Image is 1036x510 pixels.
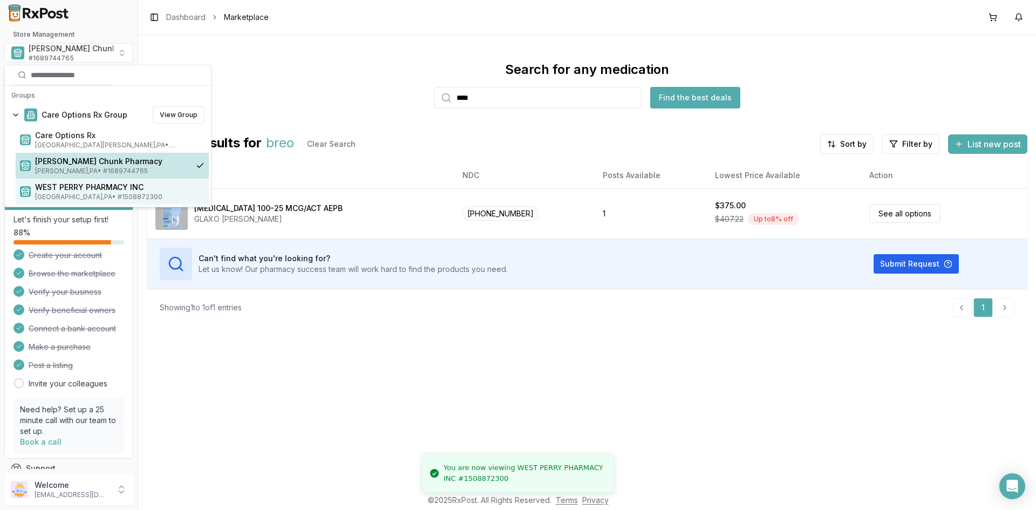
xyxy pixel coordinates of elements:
span: Sort by [840,139,867,149]
div: [MEDICAL_DATA] 100-25 MCG/ACT AEPB [194,203,343,214]
img: User avatar [11,481,28,498]
button: Filter by [882,134,939,154]
div: Up to 8 % off [748,213,799,225]
span: Care Options Rx [35,130,205,141]
div: Open Intercom Messenger [999,473,1025,499]
span: Care Options Rx Group [42,110,127,120]
span: 88 % [13,227,30,238]
span: Create your account [29,250,102,261]
span: Verify your business [29,287,101,297]
span: [GEOGRAPHIC_DATA] , PA • # 1508872300 [35,193,205,201]
div: You are now viewing WEST PERRY PHARMACY INC #1508872300 [444,463,605,484]
a: See all options [869,204,940,223]
span: [PERSON_NAME] Chunk Pharmacy [29,43,156,54]
button: Submit Request [874,254,959,274]
span: breo [266,134,294,154]
h2: Store Management [4,30,133,39]
button: Clear Search [298,134,364,154]
span: Connect a bank account [29,323,116,334]
p: Let us know! Our pharmacy success team will work hard to find the products you need. [199,264,508,275]
p: Welcome [35,480,110,491]
a: Privacy [582,495,609,505]
nav: pagination [952,298,1014,317]
span: Filter by [902,139,932,149]
img: Breo Ellipta 100-25 MCG/ACT AEPB [155,198,188,230]
span: # 1689744765 [29,54,74,63]
a: List new post [948,140,1027,151]
p: Need help? Set up a 25 minute call with our team to set up. [20,404,118,437]
div: Groups [7,88,209,103]
button: Find the best deals [650,87,740,108]
span: [PHONE_NUMBER] [462,206,539,221]
span: Marketplace [224,12,269,23]
a: Terms [556,495,578,505]
th: Posts Available [594,162,707,188]
a: Dashboard [166,12,206,23]
span: Make a purchase [29,342,91,352]
span: Post a listing [29,360,73,371]
th: Drug Name [147,162,454,188]
span: [GEOGRAPHIC_DATA][PERSON_NAME] , PA • # 1932201860 [35,141,205,149]
th: NDC [454,162,594,188]
span: $407.22 [715,214,744,225]
span: Browse the marketplace [29,268,115,279]
img: RxPost Logo [4,4,73,22]
button: Select a view [4,43,133,63]
nav: breadcrumb [166,12,269,23]
a: Book a call [20,437,62,446]
span: Verify beneficial owners [29,305,115,316]
span: List new post [967,138,1021,151]
span: WEST PERRY PHARMACY INC [35,182,205,193]
p: [EMAIL_ADDRESS][DOMAIN_NAME] [35,491,110,499]
span: [PERSON_NAME] Chunk Pharmacy [35,156,187,167]
th: Action [861,162,1027,188]
div: Search for any medication [505,61,669,78]
button: Support [4,459,133,478]
a: Invite your colleagues [29,378,107,389]
button: Sort by [820,134,874,154]
button: View Group [153,106,205,124]
th: Lowest Price Available [706,162,860,188]
div: $375.00 [715,200,746,211]
button: List new post [948,134,1027,154]
p: Let's finish your setup first! [13,214,124,225]
h3: Can't find what you're looking for? [199,253,508,264]
span: [PERSON_NAME] , PA • # 1689744765 [35,167,187,175]
td: 1 [594,188,707,239]
div: GLAXO [PERSON_NAME] [194,214,343,225]
a: 1 [973,298,993,317]
div: Showing 1 to 1 of 1 entries [160,302,242,313]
